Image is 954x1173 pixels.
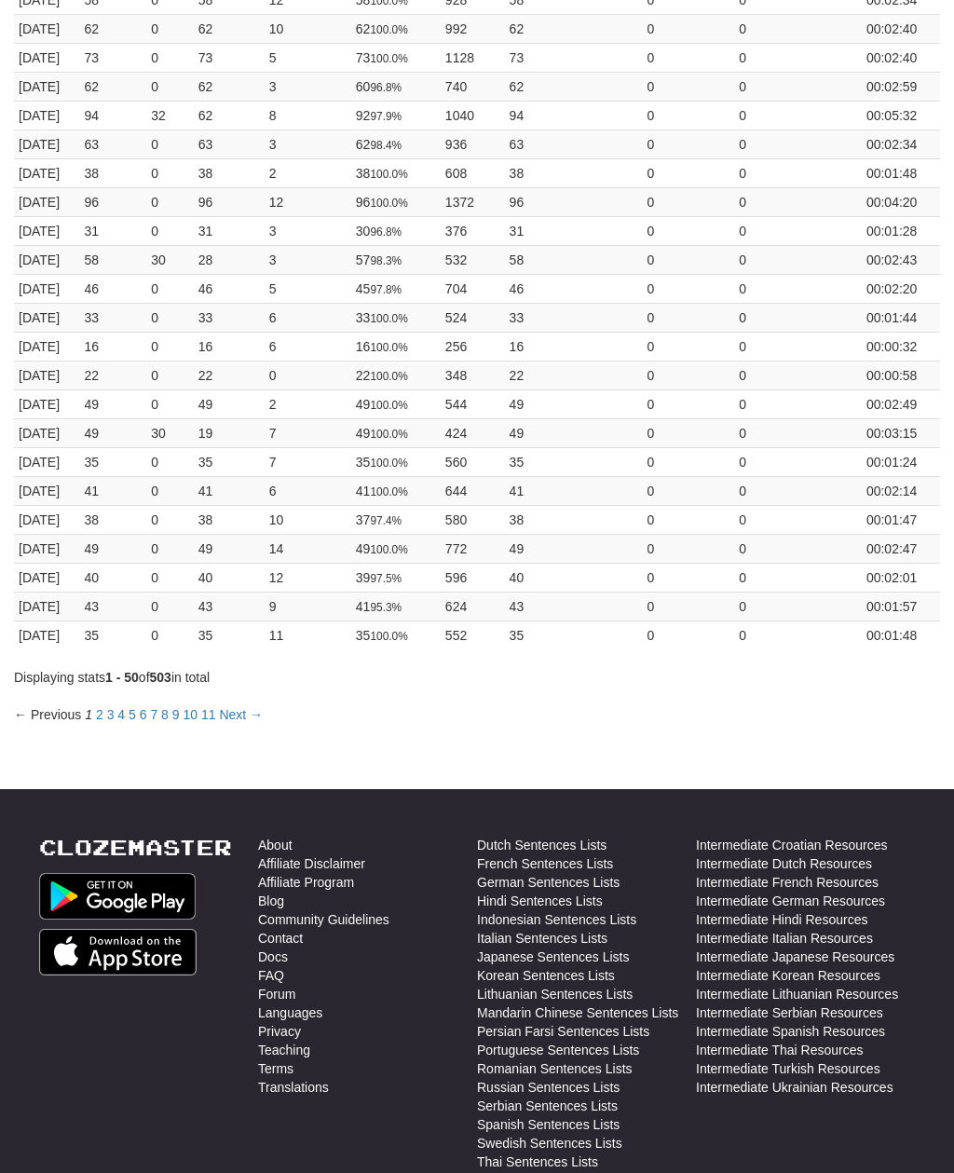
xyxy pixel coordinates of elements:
td: [DATE] [14,245,79,274]
td: 96 [505,187,643,216]
td: 0 [734,389,862,418]
td: 00:02:20 [862,274,940,303]
img: Get it on App Store [39,929,197,975]
a: Blog [258,892,284,910]
a: Next → [219,707,263,722]
td: 0 [642,158,734,187]
td: 22 [194,361,265,389]
td: 94 [505,101,643,130]
td: 00:02:40 [862,43,940,72]
td: 49 [194,389,265,418]
td: 16 [194,332,265,361]
td: 0 [734,476,862,505]
td: 5 [265,43,351,72]
a: About [258,836,293,854]
td: 0 [642,534,734,563]
td: 31 [79,216,146,245]
td: 644 [441,476,505,505]
a: Page 4 [117,707,125,722]
td: 16 [351,332,441,361]
td: 00:02:43 [862,245,940,274]
td: 49 [79,418,146,447]
td: [DATE] [14,101,79,130]
td: 22 [505,361,643,389]
td: 49 [351,418,441,447]
td: 0 [734,216,862,245]
td: 58 [79,245,146,274]
td: 92 [351,101,441,130]
a: Intermediate Spanish Resources [696,1022,885,1041]
td: 62 [351,130,441,158]
small: 97.8% [370,283,402,296]
td: 6 [265,476,351,505]
td: 0 [642,245,734,274]
td: 62 [351,14,441,43]
td: 6 [265,303,351,332]
a: Page 7 [150,707,157,722]
td: 596 [441,563,505,592]
td: 0 [146,505,194,534]
td: 10 [265,14,351,43]
td: 0 [146,361,194,389]
td: 41 [505,476,643,505]
td: 62 [505,14,643,43]
a: Page 6 [140,707,147,722]
td: 0 [146,216,194,245]
a: Page 8 [161,707,169,722]
small: 100.0% [370,312,407,325]
td: 0 [642,274,734,303]
td: 0 [146,389,194,418]
td: 16 [79,332,146,361]
td: 49 [351,534,441,563]
small: 96.8% [370,225,402,239]
td: 00:02:49 [862,389,940,418]
td: 73 [351,43,441,72]
a: Lithuanian Sentences Lists [477,985,633,1003]
a: German Sentences Lists [477,873,620,892]
td: 0 [146,303,194,332]
td: 00:00:58 [862,361,940,389]
td: 0 [642,418,734,447]
small: 98.4% [370,139,402,152]
td: 00:04:20 [862,187,940,216]
a: French Sentences Lists [477,854,613,873]
td: 16 [505,332,643,361]
td: 96 [351,187,441,216]
small: 100.0% [370,341,407,354]
td: 31 [505,216,643,245]
small: 100.0% [370,370,407,383]
td: 46 [79,274,146,303]
td: [DATE] [14,534,79,563]
td: 33 [79,303,146,332]
td: 0 [642,303,734,332]
td: 62 [79,72,146,101]
td: 45 [351,274,441,303]
td: 94 [79,101,146,130]
td: 3 [265,72,351,101]
td: 6 [265,332,351,361]
td: 0 [734,534,862,563]
td: 10 [265,505,351,534]
td: 57 [351,245,441,274]
td: 00:02:01 [862,563,940,592]
td: 96 [194,187,265,216]
td: 0 [734,447,862,476]
td: 46 [505,274,643,303]
td: 0 [642,14,734,43]
td: 0 [265,361,351,389]
a: Persian Farsi Sentences Lists [477,1022,649,1041]
td: 544 [441,389,505,418]
td: 0 [734,361,862,389]
td: 0 [734,418,862,447]
td: 58 [505,245,643,274]
td: 0 [734,332,862,361]
td: 40 [79,563,146,592]
td: 00:01:24 [862,447,940,476]
td: 22 [351,361,441,389]
a: Forum [258,985,295,1003]
a: Hindi Sentences Lists [477,892,603,910]
td: 38 [505,158,643,187]
td: 0 [146,563,194,592]
td: 0 [734,505,862,534]
a: Intermediate French Resources [696,873,879,892]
